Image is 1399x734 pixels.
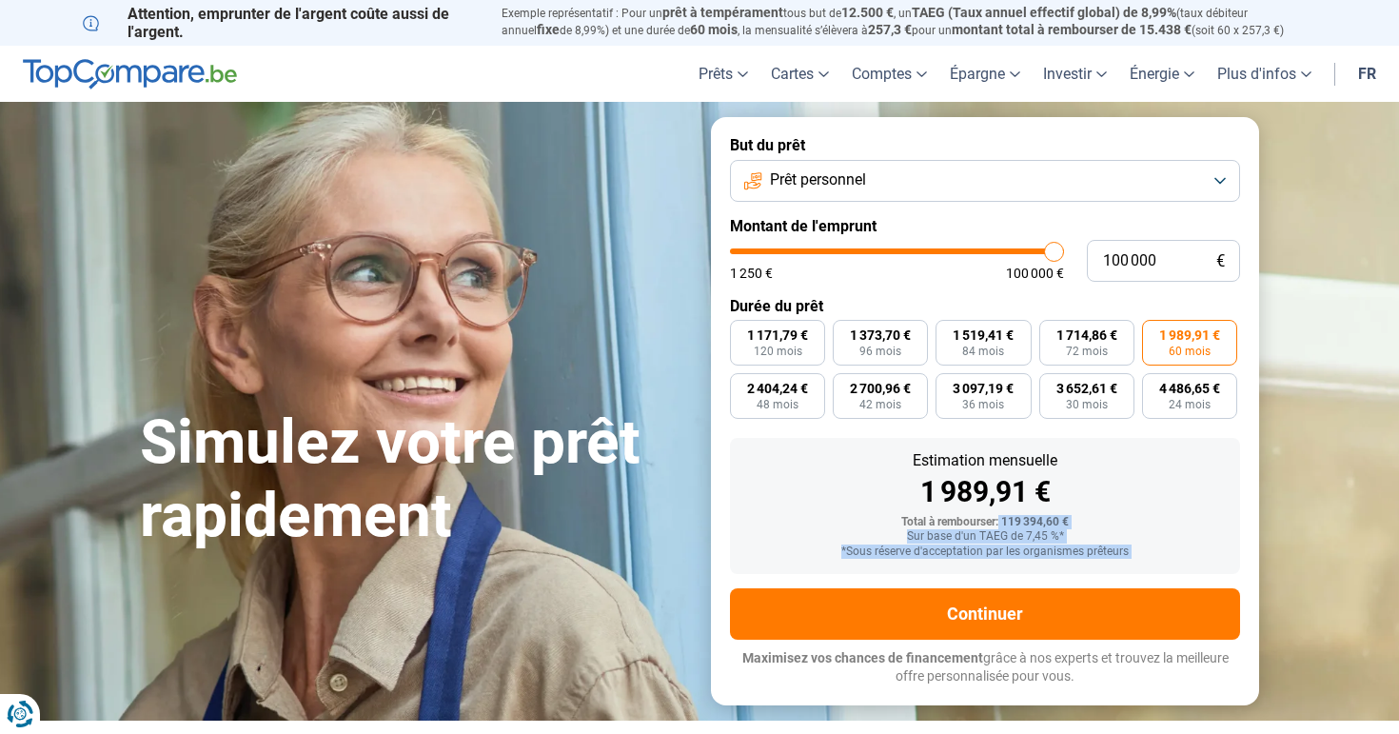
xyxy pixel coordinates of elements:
[1032,46,1118,102] a: Investir
[953,382,1014,395] span: 3 097,19 €
[1066,399,1108,410] span: 30 mois
[1159,382,1220,395] span: 4 486,65 €
[747,382,808,395] span: 2 404,24 €
[730,297,1240,315] label: Durée du prêt
[730,649,1240,686] p: grâce à nos experts et trouvez la meilleure offre personnalisée pour vous.
[850,382,911,395] span: 2 700,96 €
[952,22,1192,37] span: montant total à rembourser de 15.438 €
[745,530,1225,544] div: Sur base d'un TAEG de 7,45 %*
[537,22,560,37] span: fixe
[757,399,798,410] span: 48 mois
[1169,399,1211,410] span: 24 mois
[502,5,1316,39] p: Exemple représentatif : Pour un tous but de , un (taux débiteur annuel de 8,99%) et une durée de ...
[742,650,983,665] span: Maximisez vos chances de financement
[859,399,901,410] span: 42 mois
[770,169,866,190] span: Prêt personnel
[1169,346,1211,357] span: 60 mois
[690,22,738,37] span: 60 mois
[1216,253,1225,269] span: €
[850,328,911,342] span: 1 373,70 €
[1118,46,1206,102] a: Énergie
[140,407,688,553] h1: Simulez votre prêt rapidement
[730,136,1240,154] label: But du prêt
[745,546,1225,559] div: *Sous réserve d'acceptation par les organismes prêteurs
[83,5,479,41] p: Attention, emprunter de l'argent coûte aussi de l'argent.
[1056,328,1117,342] span: 1 714,86 €
[868,22,912,37] span: 257,3 €
[1206,46,1323,102] a: Plus d'infos
[938,46,1032,102] a: Épargne
[687,46,759,102] a: Prêts
[840,46,938,102] a: Comptes
[23,59,237,89] img: TopCompare
[1066,346,1108,357] span: 72 mois
[962,399,1004,410] span: 36 mois
[754,346,802,357] span: 120 mois
[747,328,808,342] span: 1 171,79 €
[730,588,1240,640] button: Continuer
[745,516,1225,529] div: Total à rembourser: 119 394,60 €
[1006,267,1064,280] span: 100 000 €
[1056,382,1117,395] span: 3 652,61 €
[745,453,1225,468] div: Estimation mensuelle
[759,46,840,102] a: Cartes
[662,5,783,20] span: prêt à tempérament
[962,346,1004,357] span: 84 mois
[1347,46,1388,102] a: fr
[1159,328,1220,342] span: 1 989,91 €
[745,478,1225,506] div: 1 989,91 €
[859,346,901,357] span: 96 mois
[730,217,1240,235] label: Montant de l'emprunt
[730,267,773,280] span: 1 250 €
[841,5,894,20] span: 12.500 €
[730,160,1240,202] button: Prêt personnel
[912,5,1176,20] span: TAEG (Taux annuel effectif global) de 8,99%
[953,328,1014,342] span: 1 519,41 €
